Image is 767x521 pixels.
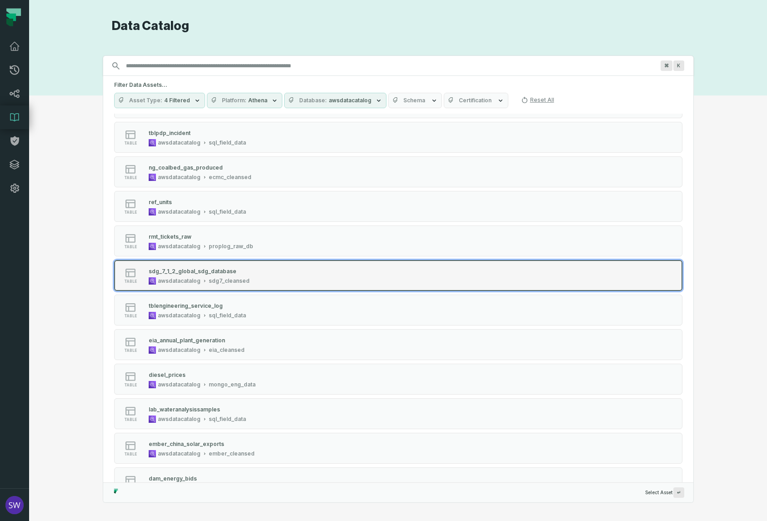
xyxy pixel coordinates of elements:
[158,139,201,146] div: awsdatacatalog
[114,122,682,153] button: tableawsdatacatalogsql_field_data
[124,245,137,249] span: table
[149,475,197,482] div: dam_energy_bids
[114,295,682,326] button: tableawsdatacatalogsql_field_data
[149,199,172,205] div: ref_units
[158,346,201,354] div: awsdatacatalog
[459,97,491,104] span: Certification
[158,174,201,181] div: awsdatacatalog
[158,208,201,215] div: awsdatacatalog
[124,417,137,422] span: table
[149,371,185,378] div: diesel_prices
[158,312,201,319] div: awsdatacatalog
[209,243,253,250] div: proplog_raw_db
[114,467,682,498] button: tableawsdatacatalogercot_curated
[158,381,201,388] div: awsdatacatalog
[124,141,137,145] span: table
[299,97,327,104] span: Database
[158,243,201,250] div: awsdatacatalog
[114,398,682,429] button: tableawsdatacatalogsql_field_data
[284,93,386,108] button: Databaseawsdatacatalog
[248,97,267,104] span: Athena
[149,268,236,275] div: sdg_7_1_2_global_sdg_database
[5,496,24,514] img: avatar of Shannon Wojcik
[149,302,223,309] div: tblengineering_service_log
[149,233,191,240] div: rmt_tickets_raw
[114,156,682,187] button: tableawsdatacatalogecmc_cleansed
[209,312,246,319] div: sql_field_data
[209,174,251,181] div: ecmc_cleansed
[209,346,245,354] div: eia_cleansed
[209,208,246,215] div: sql_field_data
[114,81,682,89] h5: Filter Data Assets...
[124,383,137,387] span: table
[103,114,693,482] div: Suggestions
[164,97,190,104] span: 4 Filtered
[114,93,205,108] button: Asset Type4 Filtered
[673,60,684,71] span: Press ⌘ + K to focus the search bar
[209,450,255,457] div: ember_cleansed
[149,406,220,413] div: lab_wateranalysissamples
[661,60,672,71] span: Press ⌘ + K to focus the search bar
[149,337,225,344] div: eia_annual_plant_generation
[124,452,137,456] span: table
[673,487,684,498] span: Press ↵ to add a new Data Asset to the graph
[209,381,256,388] div: mongo_eng_data
[209,139,246,146] div: sql_field_data
[114,433,682,464] button: tableawsdatacatalogember_cleansed
[645,487,684,498] span: Select Asset
[209,416,246,423] div: sql_field_data
[209,277,250,285] div: sdg7_cleansed
[114,260,682,291] button: tableawsdatacatalogsdg7_cleansed
[149,164,223,171] div: ng_coalbed_gas_produced
[158,416,201,423] div: awsdatacatalog
[114,225,682,256] button: tableawsdatacatalogproplog_raw_db
[112,18,694,34] h1: Data Catalog
[158,450,201,457] div: awsdatacatalog
[388,93,442,108] button: Schema
[517,93,558,107] button: Reset All
[114,364,682,395] button: tableawsdatacatalogmongo_eng_data
[124,348,137,353] span: table
[124,279,137,284] span: table
[129,97,162,104] span: Asset Type
[158,277,201,285] div: awsdatacatalog
[124,175,137,180] span: table
[149,441,224,447] div: ember_china_solar_exports
[124,314,137,318] span: table
[114,329,682,360] button: tableawsdatacatalogeia_cleansed
[207,93,282,108] button: PlatformAthena
[222,97,246,104] span: Platform
[329,97,371,104] span: awsdatacatalog
[114,191,682,222] button: tableawsdatacatalogsql_field_data
[124,210,137,215] span: table
[444,93,508,108] button: Certification
[403,97,425,104] span: Schema
[149,130,190,136] div: tblpdp_incident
